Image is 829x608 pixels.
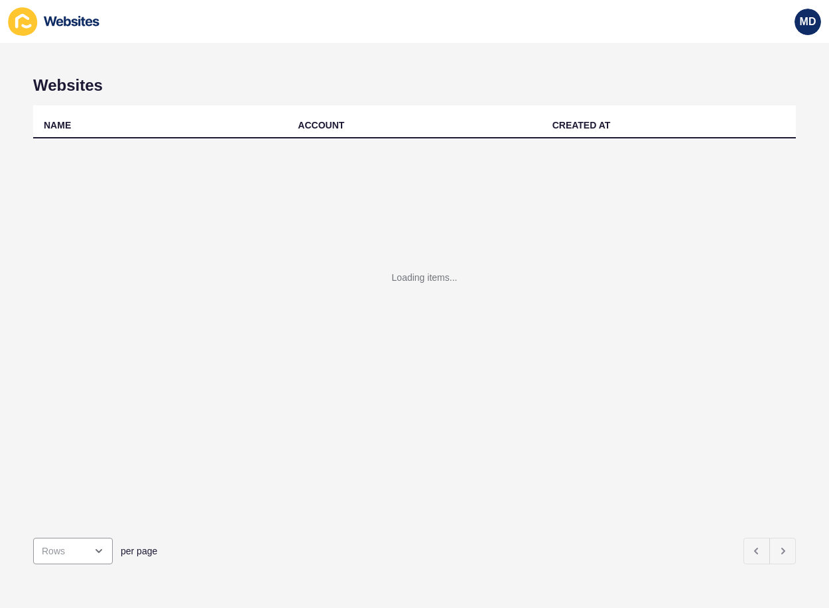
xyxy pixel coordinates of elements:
div: Loading items... [392,271,458,284]
h1: Websites [33,76,796,95]
div: NAME [44,119,71,132]
span: per page [121,544,157,558]
span: MD [800,15,816,28]
div: CREATED AT [552,119,611,132]
div: ACCOUNT [298,119,344,132]
div: open menu [33,538,113,564]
